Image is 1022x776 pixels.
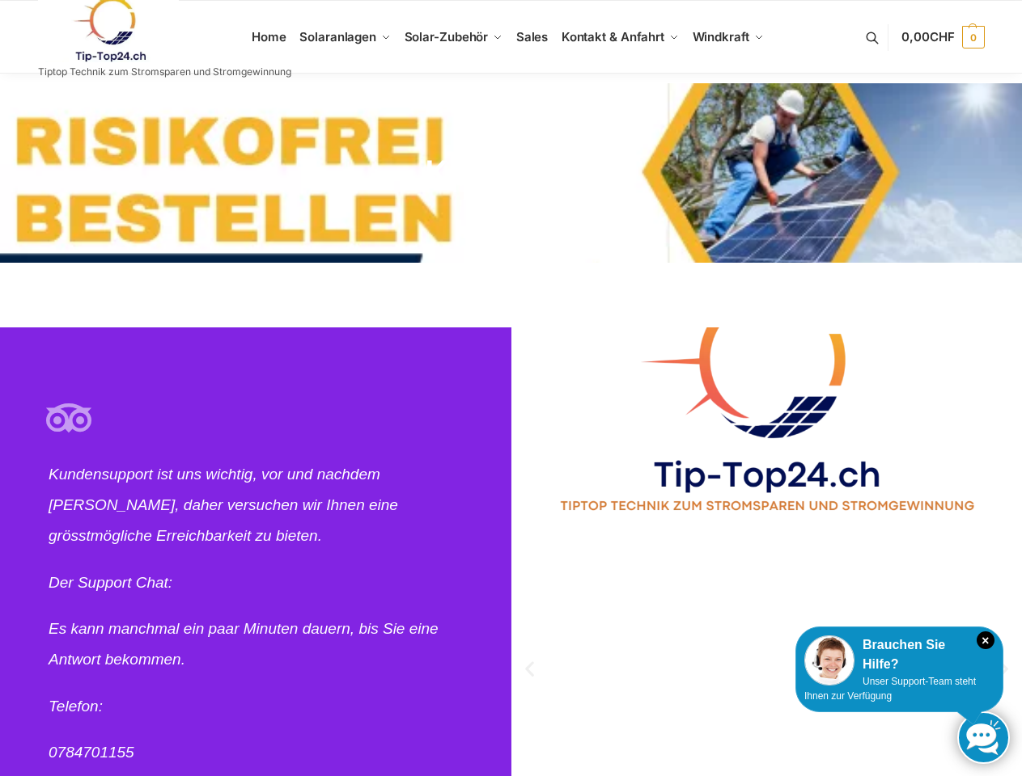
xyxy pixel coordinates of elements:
[901,29,954,44] span: 0,00
[554,1,685,74] a: Kontakt & Anfahrt
[49,691,463,722] p: Telefon:
[405,29,489,44] span: Solar-Zubehör
[73,156,949,190] h2: Kontakt
[685,1,770,74] a: Windkraft
[299,29,376,44] span: Solaranlagen
[49,567,463,598] p: Der Support Chat:
[962,26,985,48] span: 0
[509,1,554,74] a: Sales
[49,737,463,768] p: 0784701155
[804,635,854,685] img: Customer service
[693,29,749,44] span: Windkraft
[804,676,976,702] span: Unser Support-Team steht Ihnen zur Verfügung
[977,631,994,649] i: Schließen
[49,614,463,675] p: Es kann manchmal ein paar Minuten dauern, bis Sie eine Antwort bekommen.
[519,658,540,678] div: Vorheriger Slide
[930,29,955,44] span: CHF
[293,1,397,74] a: Solaranlagen
[901,13,984,61] a: 0,00CHF 0
[804,635,994,674] div: Brauchen Sie Hilfe?
[516,29,549,44] span: Sales
[562,29,664,44] span: Kontakt & Anfahrt
[994,658,1014,678] div: Nächster Slide
[397,1,509,74] a: Solar-Zubehör
[38,67,291,77] p: Tiptop Technik zum Stromsparen und Stromgewinnung
[38,74,985,116] nav: Breadcrumb
[49,459,463,551] p: Kundensupport ist uns wichtig, vor und nachdem [PERSON_NAME], daher versuchen wir Ihnen eine grös...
